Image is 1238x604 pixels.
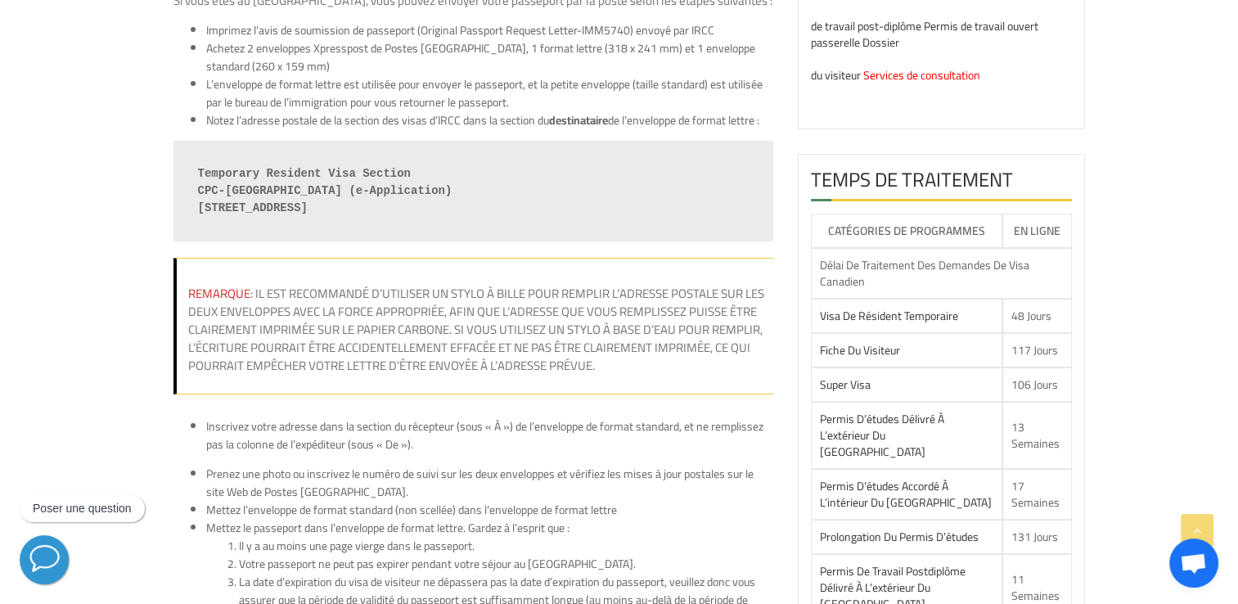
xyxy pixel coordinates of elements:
[239,537,773,555] li: Il y a au moins une page vierge dans le passeport.
[549,110,608,131] strong: destinataire
[820,408,944,462] a: Permis d’études délivré à l’extérieur du [GEOGRAPHIC_DATA]
[820,305,958,327] a: Visa de résident temporaire
[198,167,452,214] strong: Temporary Resident Visa Section CPC-[GEOGRAPHIC_DATA] (e-Application) [STREET_ADDRESS]
[33,502,132,516] p: Poser une question
[811,214,1002,248] th: Catégories de programmes
[811,65,861,86] a: du visiteur
[206,517,569,539] font: Mettez le passeport dans l’enveloppe de format lettre. Gardez à l’esprit que :
[811,16,1038,53] a: Permis de travail ouvert passerelle Dossier
[820,526,979,548] a: Prolongation du permis d’études
[811,167,1073,201] h2: Temps de traitement
[206,417,773,453] li: Inscrivez votre adresse dans la section du récepteur (sous « À ») de l’enveloppe de format standa...
[863,65,980,86] a: Services de consultation
[1002,402,1073,469] td: 13 Semaines
[820,257,1064,290] div: Délai de traitement des demandes de visa canadien
[1181,514,1213,547] a: Go to Top
[239,555,773,573] li: Votre passeport ne peut pas expirer pendant votre séjour au [GEOGRAPHIC_DATA].
[1002,333,1073,367] td: 117 Jours
[1169,539,1218,588] div: Ouvrir le chat
[206,111,773,129] li: Notez l’adresse postale de la section des visas d’IRCC dans la section du de l’enveloppe de forma...
[820,476,992,513] a: Permis d’études accordé à l’intérieur du [GEOGRAPHIC_DATA]
[206,39,773,75] li: Achetez 2 enveloppes Xpresspost de Postes [GEOGRAPHIC_DATA], 1 format lettre (318 x 241 mm) et 1 ...
[1002,214,1073,248] th: En ligne
[1002,469,1073,520] td: 17 Semaines
[188,282,250,305] span: Remarque
[1002,299,1073,333] td: 48 jours
[206,21,773,39] li: Imprimez l’avis de soumission de passeport (Original Passport Request Letter-IMM5740) envoyé par ...
[188,285,773,375] p: : Il est recommandé d’utiliser un stylo à bille pour remplir l’adresse postale sur les deux envel...
[1002,367,1073,402] td: 106 jours
[811,16,921,37] a: de travail post-diplôme
[820,374,871,395] a: Super Visa
[1002,520,1073,554] td: 131 Jours
[206,501,773,519] li: Mettez l’enveloppe de format standard (non scellée) dans l’enveloppe de format lettre
[206,75,773,111] li: L’enveloppe de format lettre est utilisée pour envoyer le passeport, et la petite enveloppe (tail...
[820,340,900,361] a: Fiche du visiteur
[206,465,773,501] li: Prenez une photo ou inscrivez le numéro de suivi sur les deux enveloppes et vérifiez les mises à ...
